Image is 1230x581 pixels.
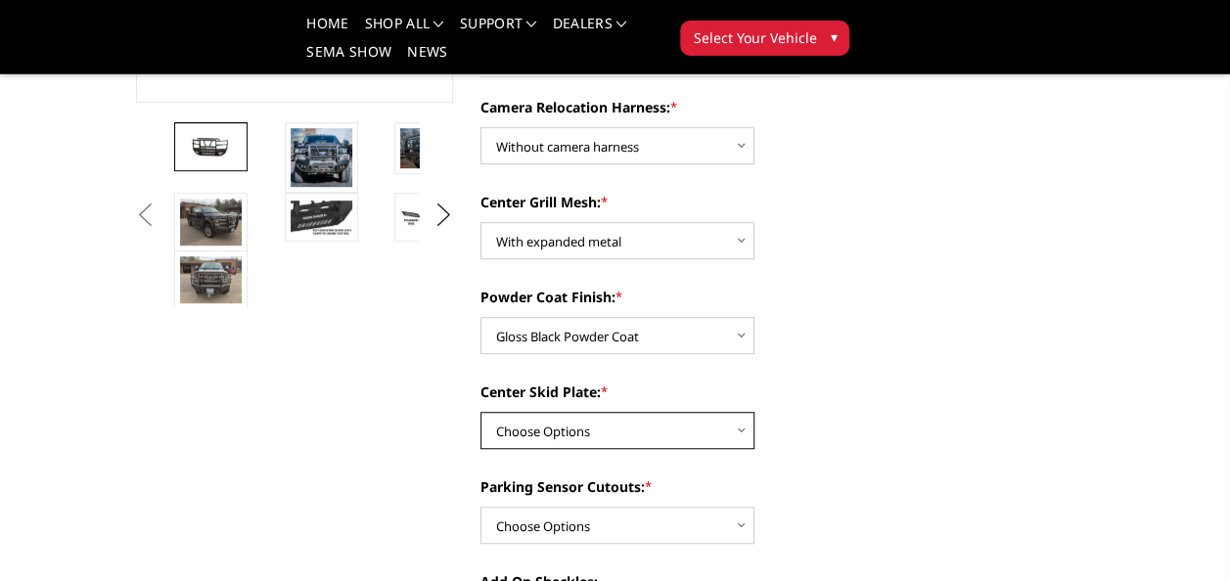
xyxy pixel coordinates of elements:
[291,201,352,235] img: Accepts Adaptive Cruise Control -- bumper is NOT compatible with light bar
[306,17,348,45] a: Home
[400,201,462,235] img: 2017-2022 Ford F250-350 - T2 Series - Extreme Front Bumper (receiver or winch)
[460,17,537,45] a: Support
[830,26,837,47] span: ▾
[553,17,627,45] a: Dealers
[180,132,242,161] img: 2017-2022 Ford F250-350 - T2 Series - Extreme Front Bumper (receiver or winch)
[480,476,798,497] label: Parking Sensor Cutouts:
[693,27,816,48] span: Select Your Vehicle
[680,21,849,56] button: Select Your Vehicle
[365,17,444,45] a: shop all
[480,97,798,117] label: Camera Relocation Harness:
[180,256,242,302] img: 2017-2022 Ford F250-350 - T2 Series - Extreme Front Bumper (receiver or winch)
[306,45,391,73] a: SEMA Show
[480,381,798,402] label: Center Skid Plate:
[131,201,160,230] button: Previous
[291,128,352,187] img: 2017-2022 Ford F250-350 - T2 Series - Extreme Front Bumper (receiver or winch)
[429,201,458,230] button: Next
[180,199,242,245] img: 2017-2022 Ford F250-350 - T2 Series - Extreme Front Bumper (receiver or winch)
[400,128,462,168] img: 2017-2022 Ford F250-350 - T2 Series - Extreme Front Bumper (receiver or winch)
[407,45,447,73] a: News
[480,287,798,307] label: Powder Coat Finish:
[480,192,798,212] label: Center Grill Mesh:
